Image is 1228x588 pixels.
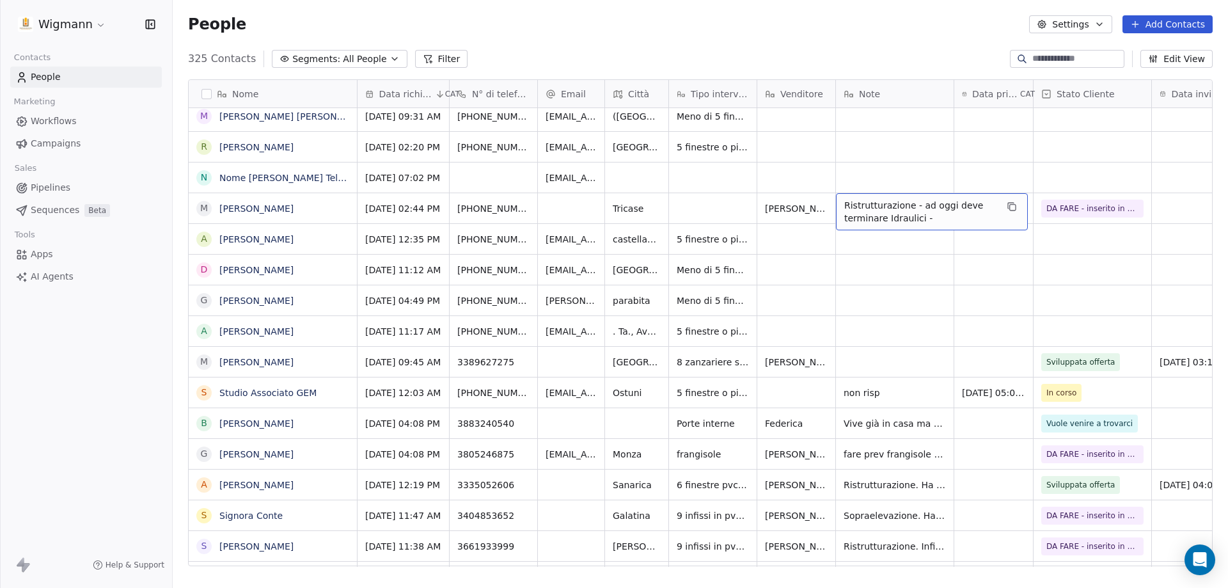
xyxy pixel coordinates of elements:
[219,388,317,398] a: Studio Associato GEM
[219,265,294,275] a: [PERSON_NAME]
[605,80,668,107] div: Città
[954,80,1033,107] div: Data primo contattoCAT
[613,202,661,215] span: Tricase
[546,264,597,276] span: [EMAIL_ADDRESS][DOMAIN_NAME]
[365,325,441,338] span: [DATE] 11:17 AM
[292,52,340,66] span: Segments:
[365,509,441,522] span: [DATE] 11:47 AM
[457,356,530,369] span: 3389627275
[343,52,386,66] span: All People
[31,115,77,128] span: Workflows
[1057,88,1115,100] span: Stato Cliente
[457,202,530,215] span: [PHONE_NUMBER]
[365,294,441,307] span: [DATE] 04:49 PM
[1046,386,1076,399] span: In corso
[219,111,371,122] a: [PERSON_NAME] [PERSON_NAME]
[201,539,207,553] div: S
[1046,417,1133,430] span: Vuole venire a trovarci
[691,88,749,100] span: Tipo intervento
[677,386,749,399] span: 5 finestre o più di 5
[200,355,208,369] div: M
[677,356,749,369] span: 8 zanzariere su infissi già montati da noi
[365,141,441,154] span: [DATE] 02:20 PM
[677,448,749,461] span: frangisole
[1185,544,1215,575] div: Open Intercom Messenger
[457,110,530,123] span: [PHONE_NUMBER]
[457,141,530,154] span: [PHONE_NUMBER]
[613,448,661,461] span: Monza
[613,479,661,491] span: Sanarica
[546,233,597,246] span: [EMAIL_ADDRESS][DOMAIN_NAME]
[31,70,61,84] span: People
[472,88,530,100] span: N° di telefono
[546,141,597,154] span: [EMAIL_ADDRESS][DOMAIN_NAME]
[415,50,468,68] button: Filter
[219,418,294,429] a: [PERSON_NAME]
[201,140,207,154] div: R
[365,540,441,553] span: [DATE] 11:38 AM
[201,417,207,430] div: B
[1020,89,1035,99] span: CAT
[1029,15,1112,33] button: Settings
[1122,15,1213,33] button: Add Contacts
[8,92,61,111] span: Marketing
[450,80,537,107] div: N° di telefono
[765,202,828,215] span: [PERSON_NAME]
[457,417,530,430] span: 3883240540
[10,177,162,198] a: Pipelines
[365,356,441,369] span: [DATE] 09:45 AM
[1171,88,1222,100] span: Data invio offerta
[546,171,597,184] span: [EMAIL_ADDRESS][DOMAIN_NAME]
[613,110,661,123] span: ([GEOGRAPHIC_DATA]), Pulsano
[677,540,749,553] span: 9 infissi in pvc o all. + zanzariere + avvolgibili
[379,88,432,100] span: Data richiesta
[219,357,294,367] a: [PERSON_NAME]
[201,447,208,461] div: G
[613,356,661,369] span: [GEOGRAPHIC_DATA]
[765,509,828,522] span: [PERSON_NAME]
[201,232,207,246] div: A
[677,233,749,246] span: 5 finestre o più di 5
[613,509,661,522] span: Galatina
[219,541,294,552] a: [PERSON_NAME]
[613,264,661,276] span: [GEOGRAPHIC_DATA]
[457,264,530,276] span: [PHONE_NUMBER]
[365,386,441,399] span: [DATE] 12:03 AM
[844,509,946,522] span: Sopraelevazione. Ha fatto infissi con noi nel 2012. Dice che non chiede altri preventivi perchè l...
[10,133,162,154] a: Campaigns
[836,80,954,107] div: Note
[10,67,162,88] a: People
[9,225,40,244] span: Tools
[457,294,530,307] span: [PHONE_NUMBER]
[188,51,256,67] span: 325 Contacts
[546,448,597,461] span: [EMAIL_ADDRESS][DOMAIN_NAME]
[613,540,661,553] span: [PERSON_NAME]
[844,386,946,399] span: non risp
[677,417,749,430] span: Porte interne
[219,511,283,521] a: Signora Conte
[365,264,441,276] span: [DATE] 11:12 AM
[31,181,70,195] span: Pipelines
[844,479,946,491] span: Ristrutturazione. Ha fatto altri preventivi. Comunicato prezzo telefonicamente.
[365,171,441,184] span: [DATE] 07:02 PM
[613,233,661,246] span: castellabate [GEOGRAPHIC_DATA]
[677,110,749,123] span: Meno di 5 finestre
[1046,509,1138,522] span: DA FARE - inserito in cartella
[365,448,441,461] span: [DATE] 04:08 PM
[546,110,597,123] span: [EMAIL_ADDRESS][DOMAIN_NAME]
[546,386,597,399] span: [EMAIL_ADDRESS][DOMAIN_NAME]
[844,417,946,430] span: Vive già in casa ma senza porte interne. Vuole venire a vedere qualcosa in azienda o qualche foto...
[677,264,749,276] span: Meno di 5 finestre
[93,560,164,570] a: Help & Support
[201,509,207,522] div: S
[457,325,530,338] span: [PHONE_NUMBER]
[189,108,358,567] div: grid
[546,325,597,338] span: [EMAIL_ADDRESS][DOMAIN_NAME]
[844,199,996,225] span: Ristrutturazione - ad oggi deve terminare Idraulici -
[365,110,441,123] span: [DATE] 09:31 AM
[1034,80,1151,107] div: Stato Cliente
[457,448,530,461] span: 3805246875
[10,266,162,287] a: AI Agents
[219,449,294,459] a: [PERSON_NAME]
[613,141,661,154] span: [GEOGRAPHIC_DATA]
